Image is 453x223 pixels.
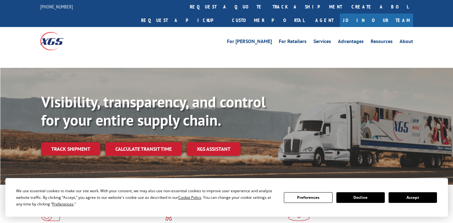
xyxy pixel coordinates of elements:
[41,142,100,155] a: Track shipment
[400,39,413,46] a: About
[187,142,240,156] a: XGS ASSISTANT
[279,39,307,46] a: For Retailers
[340,14,413,27] a: Join Our Team
[105,142,182,156] a: Calculate transit time
[227,14,309,27] a: Customer Portal
[227,39,272,46] a: For [PERSON_NAME]
[313,39,331,46] a: Services
[336,192,385,203] button: Decline
[52,201,74,207] span: Preferences
[284,192,332,203] button: Preferences
[371,39,393,46] a: Resources
[309,14,340,27] a: Agent
[338,39,364,46] a: Advantages
[40,3,73,10] a: [PHONE_NUMBER]
[136,14,227,27] a: Request a pickup
[389,192,437,203] button: Accept
[178,195,201,200] span: Cookie Policy
[16,188,276,207] div: We use essential cookies to make our site work. With your consent, we may also use non-essential ...
[41,92,266,130] b: Visibility, transparency, and control for your entire supply chain.
[5,178,448,217] div: Cookie Consent Prompt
